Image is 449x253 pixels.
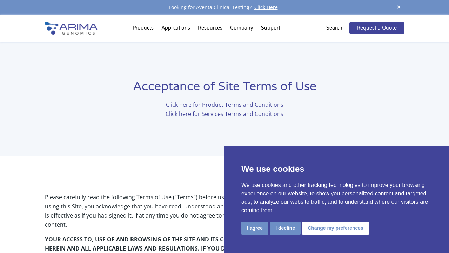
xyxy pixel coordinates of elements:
h1: Acceptance of Site Terms of Use [45,79,404,100]
p: We use cookies [241,163,432,175]
p: We use cookies and other tracking technologies to improve your browsing experience on our website... [241,181,432,215]
a: Request a Quote [349,22,404,34]
p: Please carefully read the following Terms of Use (“Terms”) before using the [DOMAIN_NAME] Web sit... [45,193,404,235]
button: I agree [241,222,268,235]
button: Change my preferences [302,222,369,235]
a: Click here for Product Terms and Conditions [166,101,283,109]
button: I decline [270,222,301,235]
img: Arima-Genomics-logo [45,22,98,35]
p: Search [326,24,342,33]
a: Click here for Services Terms and Conditions [166,110,283,118]
a: Click Here [252,4,281,11]
div: Looking for Aventa Clinical Testing? [45,3,404,12]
